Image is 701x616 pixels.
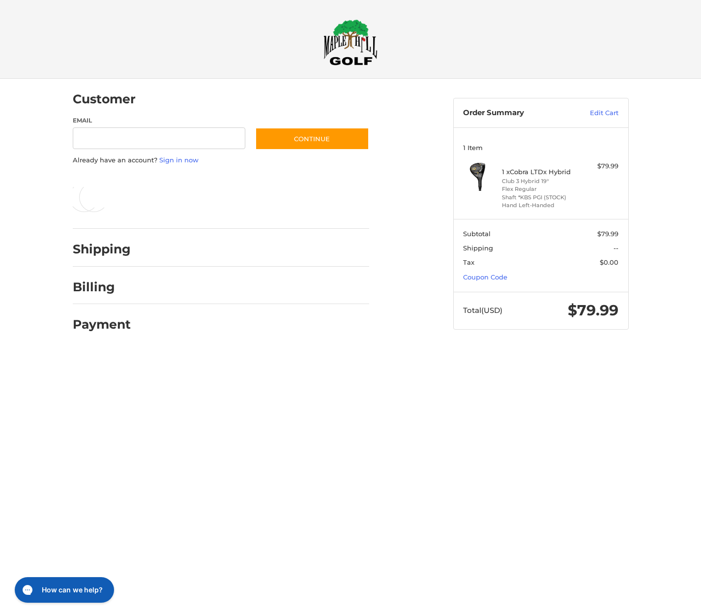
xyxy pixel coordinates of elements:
[73,279,130,295] h2: Billing
[463,144,618,152] h3: 1 Item
[73,116,246,125] label: Email
[502,185,577,193] li: Flex Regular
[159,156,199,164] a: Sign in now
[600,258,618,266] span: $0.00
[597,230,618,238] span: $79.99
[73,155,369,165] p: Already have an account?
[580,161,618,171] div: $79.99
[463,108,569,118] h3: Order Summary
[463,230,491,238] span: Subtotal
[463,273,507,281] a: Coupon Code
[73,92,136,107] h2: Customer
[463,258,474,266] span: Tax
[568,301,618,319] span: $79.99
[613,244,618,252] span: --
[255,127,369,150] button: Continue
[502,193,577,202] li: Shaft *KBS PGI (STOCK)
[73,317,131,332] h2: Payment
[463,306,502,315] span: Total (USD)
[463,244,493,252] span: Shipping
[73,242,131,257] h2: Shipping
[502,201,577,210] li: Hand Left-Handed
[569,108,618,118] a: Edit Cart
[502,168,577,176] h4: 1 x Cobra LTDx Hybrid
[323,19,378,65] img: Maple Hill Golf
[10,574,117,606] iframe: Gorgias live chat messenger
[502,177,577,185] li: Club 3 Hybrid 19°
